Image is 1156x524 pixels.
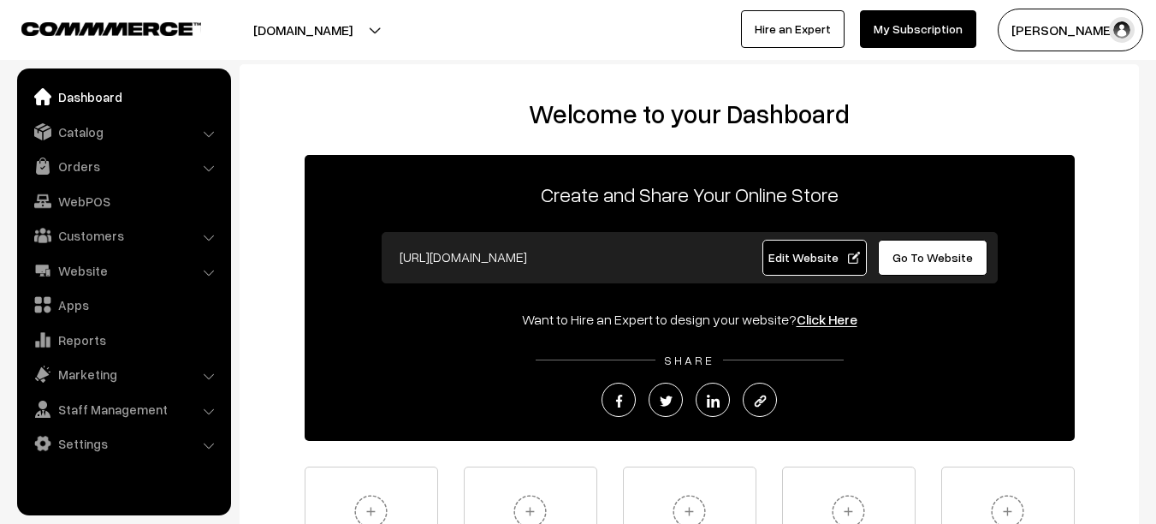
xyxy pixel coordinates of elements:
a: Settings [21,428,225,459]
a: My Subscription [860,10,976,48]
a: Website [21,255,225,286]
a: Go To Website [878,240,988,276]
a: COMMMERCE [21,17,171,38]
button: [DOMAIN_NAME] [193,9,412,51]
a: Hire an Expert [741,10,845,48]
span: Edit Website [768,250,860,265]
a: Dashboard [21,81,225,112]
img: COMMMERCE [21,22,201,35]
span: SHARE [655,353,723,367]
a: Orders [21,151,225,182]
a: Edit Website [762,240,867,276]
img: user [1109,17,1135,43]
a: Click Here [797,311,857,328]
a: Marketing [21,359,225,390]
a: Catalog [21,116,225,147]
h2: Welcome to your Dashboard [257,98,1122,129]
a: Staff Management [21,394,225,425]
a: WebPOS [21,186,225,217]
div: Want to Hire an Expert to design your website? [305,309,1075,330]
p: Create and Share Your Online Store [305,179,1075,210]
a: Apps [21,289,225,320]
a: Reports [21,325,225,355]
a: Customers [21,220,225,251]
button: [PERSON_NAME] [998,9,1143,51]
span: Go To Website [892,250,973,265]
